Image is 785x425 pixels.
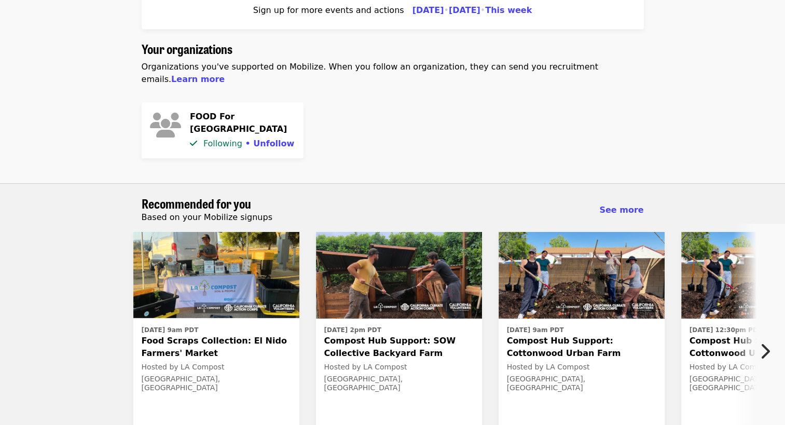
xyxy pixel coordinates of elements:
div: Recommended for you [133,196,652,224]
div: [GEOGRAPHIC_DATA], [GEOGRAPHIC_DATA] [507,375,656,392]
span: Based on your Mobilize signups [142,212,272,222]
span: Organizations you've supported on Mobilize. When you follow an organization, they can send you re... [142,62,598,84]
a: See more [599,204,643,216]
span: Hosted by LA Compost [142,363,225,371]
button: Next item [751,337,785,366]
span: Hosted by LA Compost [324,363,407,371]
a: [DATE] [412,5,444,15]
a: FOOD For [GEOGRAPHIC_DATA]check iconFollowing • Unfollow [142,102,304,158]
time: [DATE] 2pm PDT [324,325,381,335]
time: [DATE] 9am PDT [507,325,564,335]
span: Recommended for you [142,194,251,212]
img: Compost Hub Support: Cottonwood Urban Farm organized by LA Compost [499,232,665,319]
span: Sign up for more events and actions [253,4,404,17]
span: • [444,5,448,15]
span: Hosted by LA Compost [507,363,590,371]
div: • [190,138,295,150]
span: Hosted by LA Compost [690,363,773,371]
span: Your organizations [142,39,232,58]
span: See more [599,205,643,215]
time: [DATE] 9am PDT [142,325,199,335]
a: Recommended for you [142,196,272,211]
img: Food Scraps Collection: El Nido Farmers' Market organized by LA Compost [133,232,299,319]
a: Learn more [171,74,225,84]
time: [DATE] 12:30pm PDT [690,325,762,335]
a: [DATE] [449,5,480,15]
i: check icon [190,139,197,148]
span: Following [203,139,242,148]
h4: FOOD For [GEOGRAPHIC_DATA] [190,111,295,135]
span: • [480,5,485,15]
span: Unfollow [253,139,294,148]
div: [GEOGRAPHIC_DATA], [GEOGRAPHIC_DATA] [324,375,474,392]
i: chevron-right icon [760,341,770,361]
img: Compost Hub Support: SOW Collective Backyard Farm organized by LA Compost [316,232,482,319]
span: Food Scraps Collection: El Nido Farmers' Market [142,335,291,360]
span: Compost Hub Support: Cottonwood Urban Farm [507,335,656,360]
i: users icon [150,111,181,141]
a: This week [485,5,532,15]
div: [GEOGRAPHIC_DATA], [GEOGRAPHIC_DATA] [142,375,291,392]
span: Compost Hub Support: SOW Collective Backyard Farm [324,335,474,360]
